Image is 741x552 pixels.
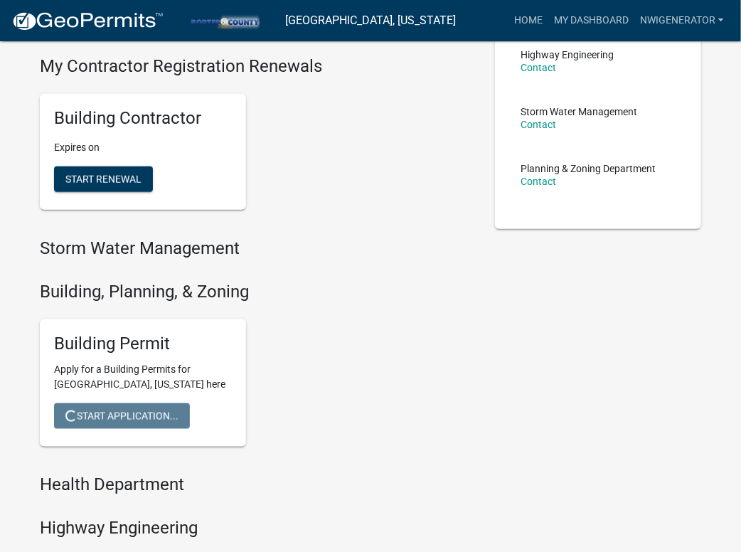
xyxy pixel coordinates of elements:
[65,174,142,185] span: Start Renewal
[521,119,556,130] a: Contact
[40,56,474,221] wm-registration-list-section: My Contractor Registration Renewals
[175,11,274,30] img: Porter County, Indiana
[521,176,556,187] a: Contact
[54,403,190,429] button: Start Application...
[521,62,556,73] a: Contact
[548,7,634,34] a: My Dashboard
[40,282,474,302] h4: Building, Planning, & Zoning
[40,475,474,496] h4: Health Department
[521,50,614,60] p: Highway Engineering
[634,7,730,34] a: nwigenerator
[54,362,232,392] p: Apply for a Building Permits for [GEOGRAPHIC_DATA], [US_STATE] here
[521,107,637,117] p: Storm Water Management
[40,56,474,77] h4: My Contractor Registration Renewals
[521,164,656,174] p: Planning & Zoning Department
[54,166,153,192] button: Start Renewal
[54,334,232,354] h5: Building Permit
[508,7,548,34] a: Home
[285,9,456,33] a: [GEOGRAPHIC_DATA], [US_STATE]
[54,140,232,155] p: Expires on
[65,410,178,422] span: Start Application...
[40,238,474,259] h4: Storm Water Management
[40,519,474,539] h4: Highway Engineering
[54,108,232,129] h5: Building Contractor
